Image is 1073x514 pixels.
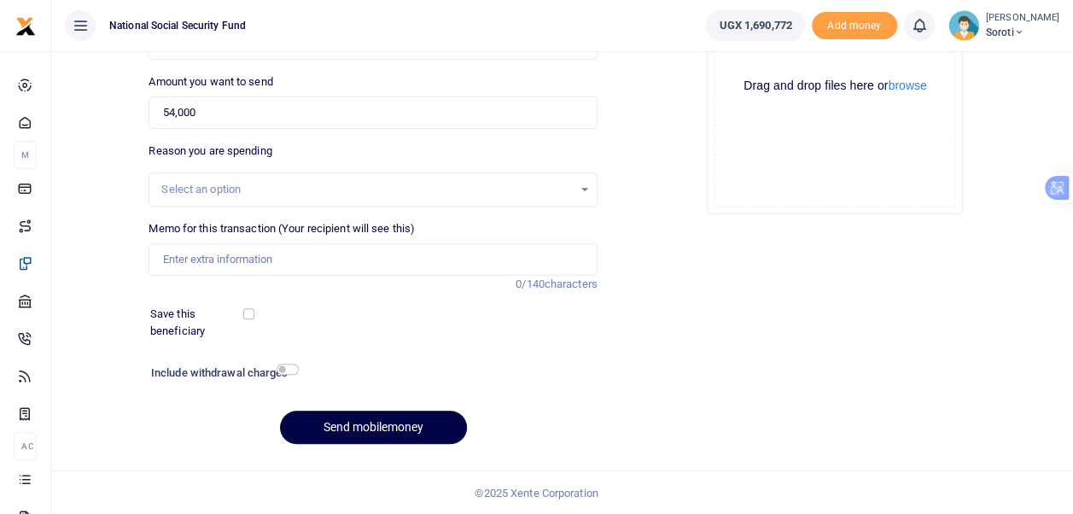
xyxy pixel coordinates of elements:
[102,18,253,33] span: National Social Security Fund
[149,73,272,91] label: Amount you want to send
[14,141,37,169] li: M
[545,277,598,290] span: characters
[149,96,597,129] input: UGX
[15,19,36,32] a: logo-small logo-large logo-large
[986,25,1059,40] span: Soroti
[812,12,897,40] span: Add money
[280,411,467,444] button: Send mobilemoney
[948,10,1059,41] a: profile-user [PERSON_NAME] Soroti
[149,243,597,276] input: Enter extra information
[714,78,955,94] div: Drag and drop files here or
[15,16,36,37] img: logo-small
[812,18,897,31] a: Add money
[161,181,572,198] div: Select an option
[516,277,545,290] span: 0/140
[948,10,979,41] img: profile-user
[706,10,804,41] a: UGX 1,690,772
[719,17,791,34] span: UGX 1,690,772
[699,10,811,41] li: Wallet ballance
[14,432,37,460] li: Ac
[149,220,415,237] label: Memo for this transaction (Your recipient will see this)
[149,143,271,160] label: Reason you are spending
[986,11,1059,26] small: [PERSON_NAME]
[151,366,291,380] h6: Include withdrawal charges
[888,79,926,91] button: browse
[812,12,897,40] li: Toup your wallet
[150,306,246,339] label: Save this beneficiary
